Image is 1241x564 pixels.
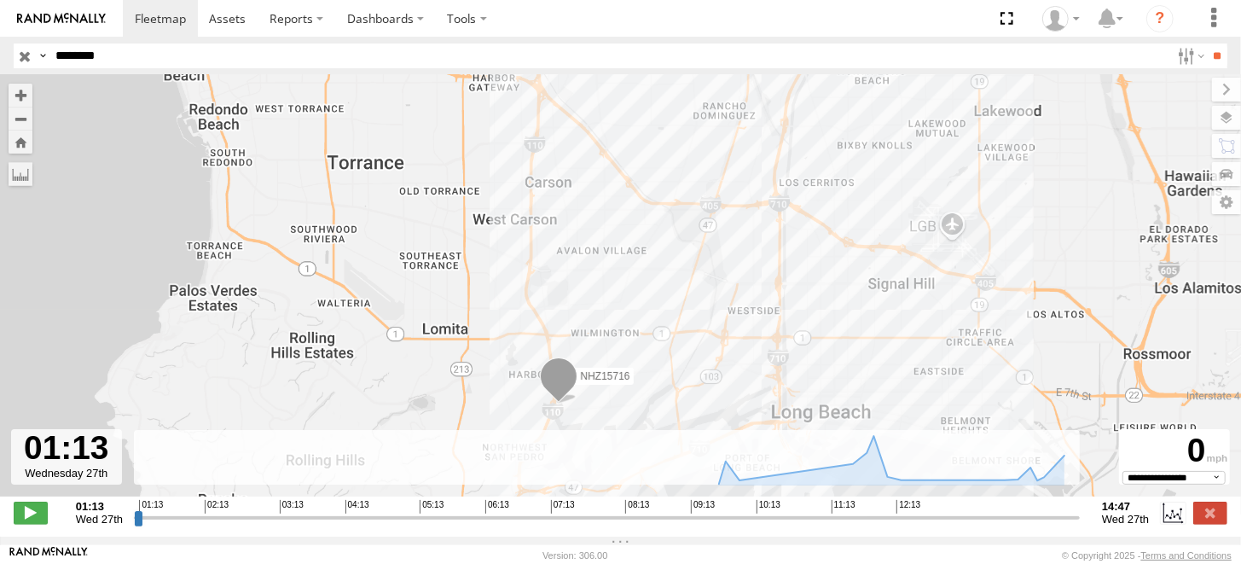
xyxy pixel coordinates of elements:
[542,550,607,561] div: Version: 306.00
[345,500,369,514] span: 04:13
[1212,190,1241,214] label: Map Settings
[420,500,444,514] span: 05:13
[1171,44,1208,68] label: Search Filter Options
[9,84,32,107] button: Zoom in
[9,162,32,186] label: Measure
[139,500,163,514] span: 01:13
[17,13,106,25] img: rand-logo.svg
[1062,550,1232,561] div: © Copyright 2025 -
[14,502,48,524] label: Play/Stop
[1102,500,1149,513] strong: 14:47
[76,500,123,513] strong: 01:13
[280,500,304,514] span: 03:13
[76,513,123,526] span: Wed 27th Aug 2025
[36,44,49,68] label: Search Query
[205,500,229,514] span: 02:13
[691,500,715,514] span: 09:13
[1122,432,1227,471] div: 0
[757,500,780,514] span: 10:13
[551,500,575,514] span: 07:13
[1141,550,1232,561] a: Terms and Conditions
[580,369,629,381] span: NHZ15716
[485,500,509,514] span: 06:13
[832,500,855,514] span: 11:13
[1036,6,1086,32] div: Zulema McIntosch
[1146,5,1174,32] i: ?
[896,500,920,514] span: 12:13
[625,500,649,514] span: 08:13
[1193,502,1227,524] label: Close
[9,107,32,131] button: Zoom out
[9,547,88,564] a: Visit our Website
[9,131,32,154] button: Zoom Home
[1102,513,1149,526] span: Wed 27th Aug 2025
